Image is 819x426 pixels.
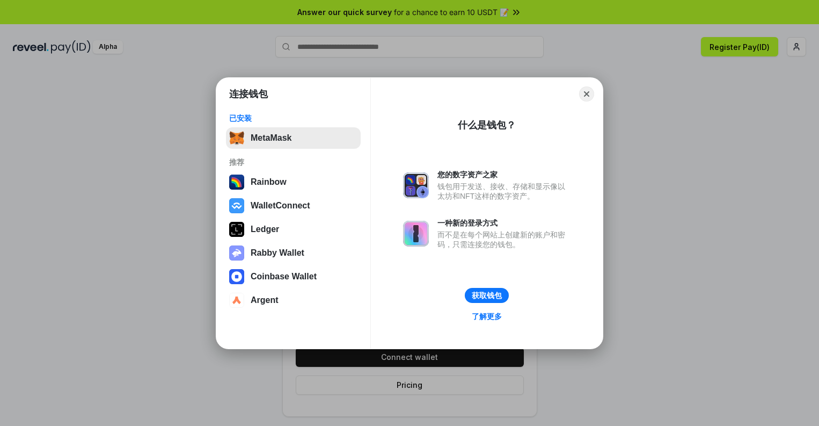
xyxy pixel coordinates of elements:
div: 已安装 [229,113,357,123]
img: svg+xml,%3Csvg%20width%3D%2228%22%20height%3D%2228%22%20viewBox%3D%220%200%2028%2028%22%20fill%3D... [229,269,244,284]
div: 了解更多 [472,312,502,321]
button: 获取钱包 [465,288,509,303]
img: svg+xml,%3Csvg%20xmlns%3D%22http%3A%2F%2Fwww.w3.org%2F2000%2Fsvg%22%20fill%3D%22none%22%20viewBox... [229,246,244,261]
div: 一种新的登录方式 [437,218,571,228]
div: Argent [251,295,279,305]
button: Close [579,86,594,102]
img: svg+xml,%3Csvg%20fill%3D%22none%22%20height%3D%2233%22%20viewBox%3D%220%200%2035%2033%22%20width%... [229,131,244,146]
img: svg+xml,%3Csvg%20xmlns%3D%22http%3A%2F%2Fwww.w3.org%2F2000%2Fsvg%22%20width%3D%2228%22%20height%3... [229,222,244,237]
img: svg+xml,%3Csvg%20width%3D%22120%22%20height%3D%22120%22%20viewBox%3D%220%200%20120%20120%22%20fil... [229,175,244,190]
div: Ledger [251,225,279,234]
button: Ledger [226,219,361,240]
img: svg+xml,%3Csvg%20width%3D%2228%22%20height%3D%2228%22%20viewBox%3D%220%200%2028%2028%22%20fill%3D... [229,198,244,213]
img: svg+xml,%3Csvg%20width%3D%2228%22%20height%3D%2228%22%20viewBox%3D%220%200%2028%2028%22%20fill%3D... [229,293,244,308]
div: Rabby Wallet [251,248,304,258]
img: svg+xml,%3Csvg%20xmlns%3D%22http%3A%2F%2Fwww.w3.org%2F2000%2Fsvg%22%20fill%3D%22none%22%20viewBox... [403,172,429,198]
div: 获取钱包 [472,291,502,300]
a: 了解更多 [465,309,508,323]
div: 推荐 [229,157,357,167]
h1: 连接钱包 [229,88,268,100]
div: 您的数字资产之家 [437,170,571,179]
div: Coinbase Wallet [251,272,317,281]
div: 什么是钱包？ [458,119,516,132]
button: MetaMask [226,127,361,149]
button: Rabby Wallet [226,242,361,264]
button: Coinbase Wallet [226,266,361,287]
div: MetaMask [251,133,291,143]
button: Rainbow [226,171,361,193]
div: Rainbow [251,177,287,187]
div: 钱包用于发送、接收、存储和显示像以太坊和NFT这样的数字资产。 [437,182,571,201]
button: WalletConnect [226,195,361,216]
button: Argent [226,290,361,311]
div: 而不是在每个网站上创建新的账户和密码，只需连接您的钱包。 [437,230,571,249]
div: WalletConnect [251,201,310,211]
img: svg+xml,%3Csvg%20xmlns%3D%22http%3A%2F%2Fwww.w3.org%2F2000%2Fsvg%22%20fill%3D%22none%22%20viewBox... [403,221,429,247]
